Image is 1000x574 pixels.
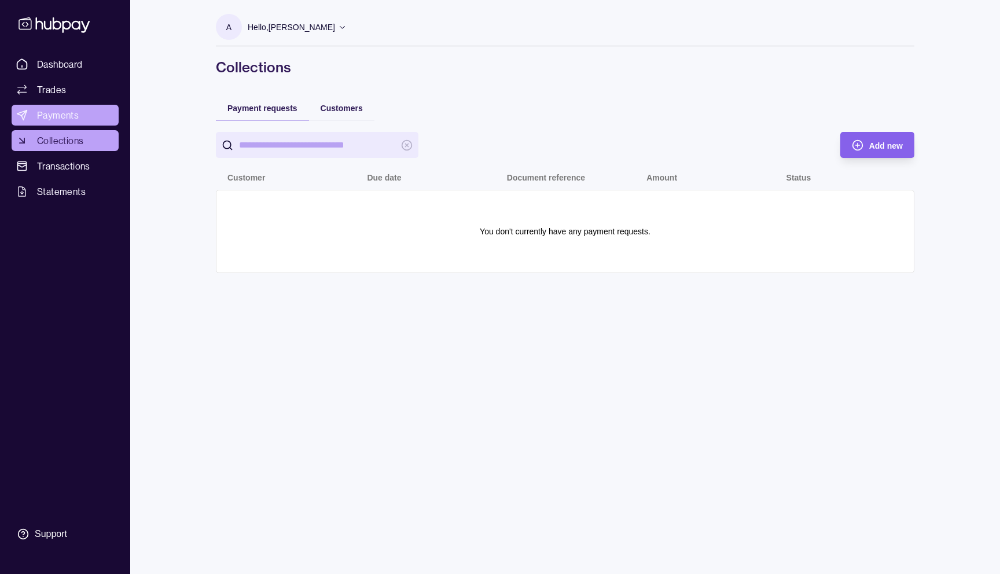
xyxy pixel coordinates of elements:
[12,156,119,176] a: Transactions
[840,132,914,158] button: Add new
[480,225,650,238] p: You don't currently have any payment requests.
[37,185,86,198] span: Statements
[35,528,67,540] div: Support
[227,104,297,113] span: Payment requests
[227,173,265,182] p: Customer
[12,54,119,75] a: Dashboard
[216,58,914,76] h1: Collections
[12,181,119,202] a: Statements
[37,134,83,148] span: Collections
[37,159,90,173] span: Transactions
[321,104,363,113] span: Customers
[37,83,66,97] span: Trades
[12,130,119,151] a: Collections
[239,132,395,158] input: search
[37,108,79,122] span: Payments
[248,21,335,34] p: Hello, [PERSON_NAME]
[869,141,903,150] span: Add new
[786,173,811,182] p: Status
[12,522,119,546] a: Support
[12,79,119,100] a: Trades
[37,57,83,71] span: Dashboard
[12,105,119,126] a: Payments
[226,21,231,34] p: A
[507,173,585,182] p: Document reference
[367,173,401,182] p: Due date
[646,173,677,182] p: Amount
